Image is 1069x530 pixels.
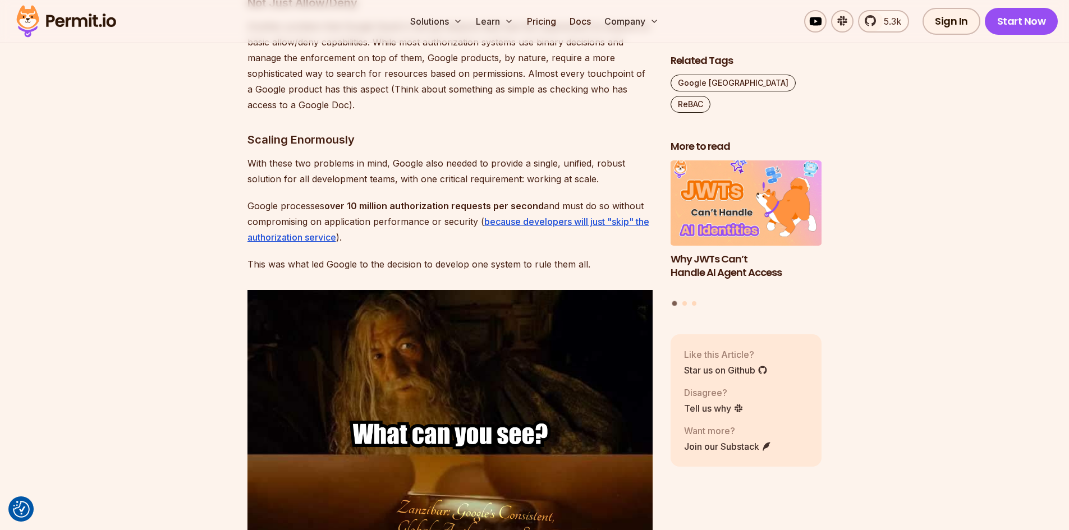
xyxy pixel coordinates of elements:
[522,10,561,33] a: Pricing
[682,301,687,305] button: Go to slide 2
[692,301,696,305] button: Go to slide 3
[13,501,30,518] button: Consent Preferences
[671,160,822,294] li: 1 of 3
[684,347,768,361] p: Like this Article?
[406,10,467,33] button: Solutions
[247,256,653,272] p: This was what led Google to the decision to develop one system to rule them all.
[684,423,772,437] p: Want more?
[671,160,822,246] img: Why JWTs Can’t Handle AI Agent Access
[247,131,653,149] h3: Scaling Enormously
[858,10,909,33] a: 5.3k
[671,160,822,307] div: Posts
[247,198,653,245] p: Google processes and must do so without compromising on application performance or security ( ).
[471,10,518,33] button: Learn
[923,8,980,35] a: Sign In
[13,501,30,518] img: Revisit consent button
[671,140,822,154] h2: More to read
[684,363,768,376] a: Star us on Github
[985,8,1058,35] a: Start Now
[247,155,653,187] p: With these two problems in mind, Google also needed to provide a single, unified, robust solution...
[565,10,595,33] a: Docs
[877,15,901,28] span: 5.3k
[684,385,744,399] p: Disagree?
[672,301,677,306] button: Go to slide 1
[247,19,653,113] p: Another problem that Google faced in the permissions field was the requirement to expand on basic...
[671,252,822,280] h3: Why JWTs Can’t Handle AI Agent Access
[671,54,822,68] h2: Related Tags
[600,10,663,33] button: Company
[684,439,772,453] a: Join our Substack
[684,401,744,414] a: Tell us why
[11,2,121,40] img: Permit logo
[671,75,796,91] a: Google [GEOGRAPHIC_DATA]
[324,200,544,211] strong: over 10 million authorization requests per second
[671,96,710,113] a: ReBAC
